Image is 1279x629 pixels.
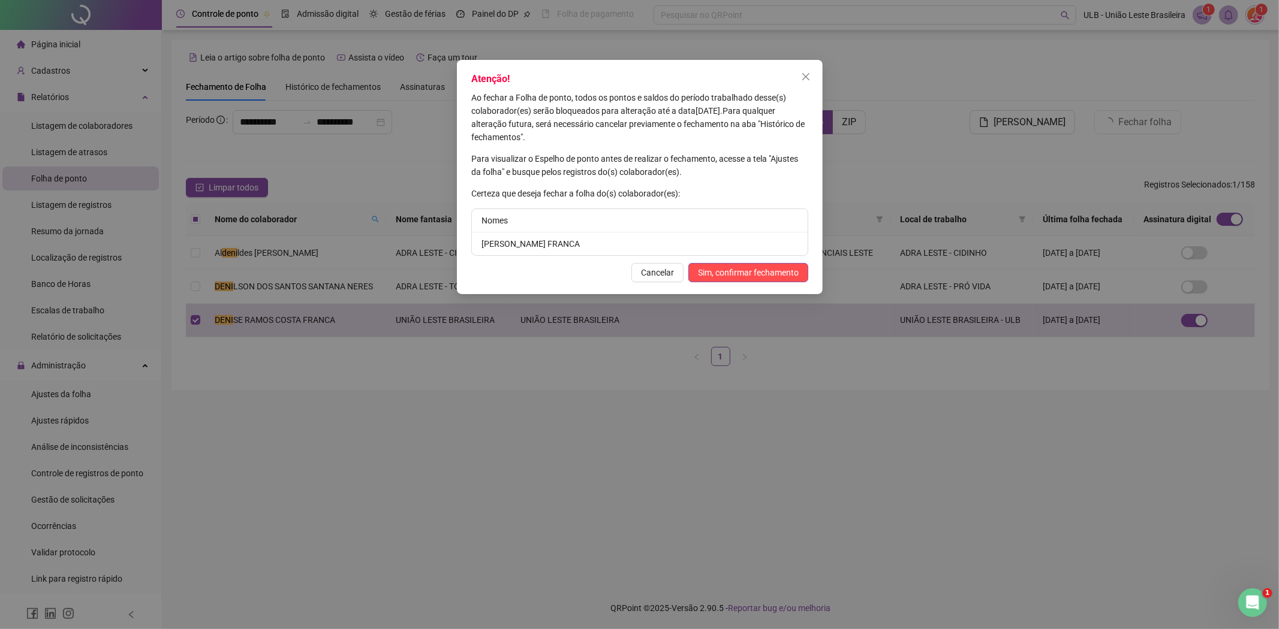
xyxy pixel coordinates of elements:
[688,263,808,282] button: Sim, confirmar fechamento
[631,263,684,282] button: Cancelar
[471,73,510,84] span: Atenção!
[471,189,680,198] span: Certeza que deseja fechar a folha do(s) colaborador(es):
[1263,588,1272,598] span: 1
[1238,588,1267,617] iframe: Intercom live chat
[471,93,786,116] span: Ao fechar a Folha de ponto, todos os pontos e saldos do período trabalhado desse(s) colaborador(e...
[481,216,508,225] span: Nomes
[698,266,799,279] span: Sim, confirmar fechamento
[472,232,808,255] li: [PERSON_NAME] FRANCA
[471,154,798,177] span: Para visualizar o Espelho de ponto antes de realizar o fechamento, acesse a tela "Ajustes da folh...
[641,266,674,279] span: Cancelar
[471,91,808,144] p: [DATE] .
[801,72,811,81] span: close
[471,106,805,142] span: Para qualquer alteração futura, será necessário cancelar previamente o fechamento na aba "Históri...
[796,67,815,86] button: Close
